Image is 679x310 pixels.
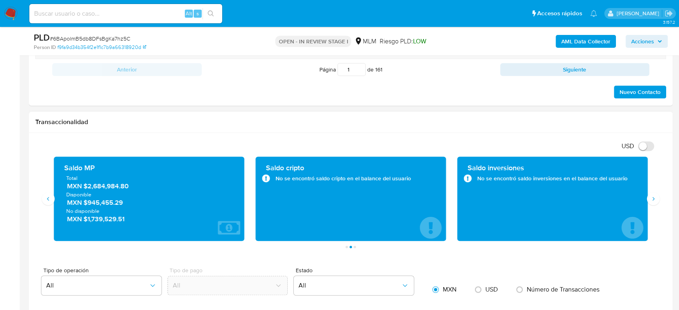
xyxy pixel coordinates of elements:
[375,65,382,73] span: 161
[57,44,146,51] a: f9fa9d34b354f2e1f1c7b9a66318920d
[665,9,673,18] a: Salir
[614,86,666,98] button: Nuevo Contacto
[413,37,426,46] span: LOW
[537,9,582,18] span: Accesos rápidos
[556,35,616,48] button: AML Data Collector
[319,63,382,76] span: Página de
[34,44,56,51] b: Person ID
[35,118,666,126] h1: Transaccionalidad
[50,35,130,43] span: # 6BApolmB5db8DFsBgKa7hz5C
[500,63,650,76] button: Siguiente
[620,86,661,98] span: Nuevo Contacto
[354,37,376,46] div: MLM
[202,8,219,19] button: search-icon
[34,31,50,44] b: PLD
[379,37,426,46] span: Riesgo PLD:
[626,35,668,48] button: Acciones
[29,8,222,19] input: Buscar usuario o caso...
[631,35,654,48] span: Acciones
[561,35,610,48] b: AML Data Collector
[590,10,597,17] a: Notificaciones
[275,36,351,47] p: OPEN - IN REVIEW STAGE I
[52,63,202,76] button: Anterior
[196,10,199,17] span: s
[186,10,192,17] span: Alt
[616,10,662,17] p: diego.gardunorosas@mercadolibre.com.mx
[663,19,675,25] span: 3.157.2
